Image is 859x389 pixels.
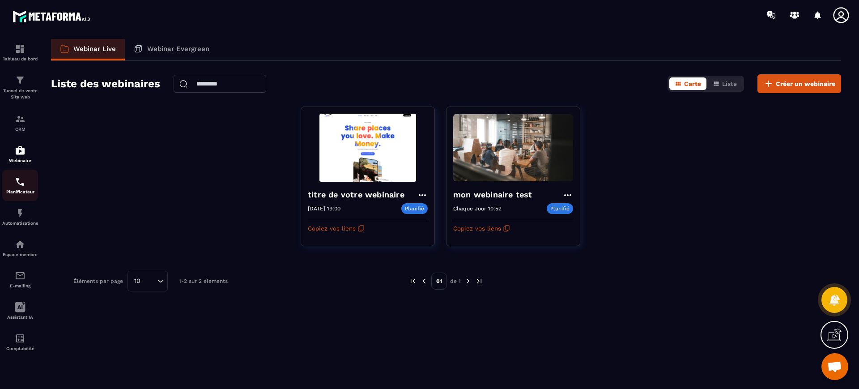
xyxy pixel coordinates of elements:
[51,39,125,60] a: Webinar Live
[707,77,742,90] button: Liste
[2,127,38,132] p: CRM
[464,277,472,285] img: next
[453,205,502,212] p: Chaque Jour 10:52
[73,278,123,284] p: Éléments par page
[2,346,38,351] p: Comptabilité
[179,278,228,284] p: 1-2 sur 2 éléments
[757,74,841,93] button: Créer un webinaire
[409,277,417,285] img: prev
[401,203,428,214] p: Planifié
[821,353,848,380] div: Ouvrir le chat
[15,176,26,187] img: scheduler
[15,75,26,85] img: formation
[308,188,409,201] h4: titre de votre webinaire
[15,333,26,344] img: accountant
[2,88,38,100] p: Tunnel de vente Site web
[431,273,447,290] p: 01
[144,276,155,286] input: Search for option
[2,68,38,107] a: formationformationTunnel de vente Site web
[2,232,38,264] a: automationsautomationsEspace membre
[15,208,26,218] img: automations
[2,283,38,288] p: E-mailing
[776,79,835,88] span: Créer un webinaire
[15,145,26,156] img: automations
[15,114,26,124] img: formation
[2,264,38,295] a: emailemailE-mailing
[2,189,38,194] p: Planificateur
[2,37,38,68] a: formationformationTableau de bord
[669,77,706,90] button: Carte
[2,170,38,201] a: schedulerschedulerPlanificateur
[2,252,38,257] p: Espace membre
[128,271,168,291] div: Search for option
[15,239,26,250] img: automations
[420,277,428,285] img: prev
[308,114,428,182] img: webinar-background
[2,221,38,226] p: Automatisations
[2,158,38,163] p: Webinaire
[453,221,510,235] button: Copiez vos liens
[13,8,93,25] img: logo
[131,276,144,286] span: 10
[308,221,365,235] button: Copiez vos liens
[453,188,537,201] h4: mon webinaire test
[684,80,701,87] span: Carte
[2,315,38,320] p: Assistant IA
[2,201,38,232] a: automationsautomationsAutomatisations
[51,75,160,93] h2: Liste des webinaires
[450,278,461,285] p: de 1
[15,43,26,54] img: formation
[73,45,116,53] p: Webinar Live
[475,277,483,285] img: next
[147,45,209,53] p: Webinar Evergreen
[2,56,38,61] p: Tableau de bord
[308,205,340,212] p: [DATE] 19:00
[2,295,38,326] a: Assistant IA
[2,107,38,138] a: formationformationCRM
[2,138,38,170] a: automationsautomationsWebinaire
[547,203,573,214] p: Planifié
[722,80,737,87] span: Liste
[453,114,573,182] img: webinar-background
[15,270,26,281] img: email
[2,326,38,358] a: accountantaccountantComptabilité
